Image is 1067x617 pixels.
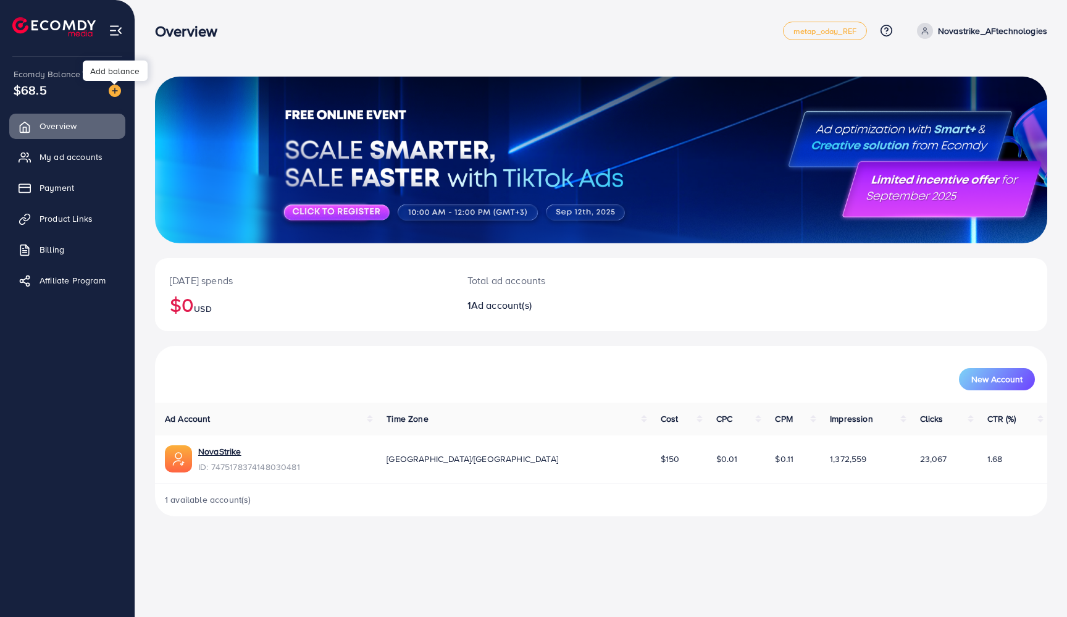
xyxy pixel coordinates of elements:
a: Overview [9,114,125,138]
a: Billing [9,237,125,262]
span: Affiliate Program [40,274,106,287]
span: CPC [716,413,732,425]
span: metap_oday_REF [793,27,856,35]
span: $68.5 [14,81,47,99]
span: 23,067 [920,453,947,465]
span: Clicks [920,413,944,425]
span: 1 available account(s) [165,493,251,506]
span: Ecomdy Balance [14,68,80,80]
span: $150 [661,453,680,465]
span: 1.68 [987,453,1003,465]
span: Ad account(s) [471,298,532,312]
p: [DATE] spends [170,273,438,288]
span: Overview [40,120,77,132]
span: $0.11 [775,453,793,465]
div: Add balance [83,61,148,81]
span: CPM [775,413,792,425]
p: Total ad accounts [467,273,661,288]
h2: $0 [170,293,438,316]
a: metap_oday_REF [783,22,867,40]
span: CTR (%) [987,413,1016,425]
a: NovaStrike [198,445,300,458]
img: image [109,85,121,97]
img: logo [12,17,96,36]
span: New Account [971,375,1023,384]
button: New Account [959,368,1035,390]
span: Payment [40,182,74,194]
span: Product Links [40,212,93,225]
iframe: Chat [1015,561,1058,608]
span: Cost [661,413,679,425]
span: Ad Account [165,413,211,425]
img: menu [109,23,123,38]
a: My ad accounts [9,145,125,169]
span: 1,372,559 [830,453,866,465]
span: My ad accounts [40,151,103,163]
a: Affiliate Program [9,268,125,293]
span: USD [194,303,211,315]
span: Impression [830,413,873,425]
a: Novastrike_AFtechnologies [912,23,1047,39]
span: [GEOGRAPHIC_DATA]/[GEOGRAPHIC_DATA] [387,453,558,465]
h2: 1 [467,300,661,311]
a: Payment [9,175,125,200]
a: Product Links [9,206,125,231]
span: Time Zone [387,413,428,425]
h3: Overview [155,22,227,40]
p: Novastrike_AFtechnologies [938,23,1047,38]
span: $0.01 [716,453,738,465]
img: ic-ads-acc.e4c84228.svg [165,445,192,472]
span: Billing [40,243,64,256]
span: ID: 7475178374148030481 [198,461,300,473]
